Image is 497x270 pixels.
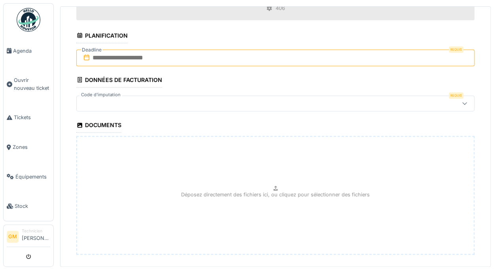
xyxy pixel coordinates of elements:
div: Données de facturation [76,74,162,87]
a: Stock [4,192,53,221]
span: Zones [13,143,50,151]
a: Zones [4,132,53,162]
a: Agenda [4,36,53,66]
div: Documents [76,119,121,133]
div: Technicien [22,228,50,234]
a: GM Technicien[PERSON_NAME] [7,228,50,247]
div: Requis [449,46,463,53]
div: 406 [276,4,285,12]
a: Ouvrir nouveau ticket [4,66,53,103]
span: Ouvrir nouveau ticket [14,76,50,91]
a: Équipements [4,162,53,192]
li: GM [7,231,19,243]
img: Badge_color-CXgf-gQk.svg [17,8,40,32]
a: Tickets [4,103,53,133]
span: Stock [15,202,50,210]
span: Équipements [15,173,50,181]
div: Planification [76,30,128,43]
label: Code d'imputation [79,91,122,98]
label: Deadline [81,46,102,54]
p: Déposez directement des fichiers ici, ou cliquez pour sélectionner des fichiers [181,191,370,198]
div: Requis [449,92,463,99]
span: Tickets [14,114,50,121]
li: [PERSON_NAME] [22,228,50,245]
span: Agenda [13,47,50,55]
